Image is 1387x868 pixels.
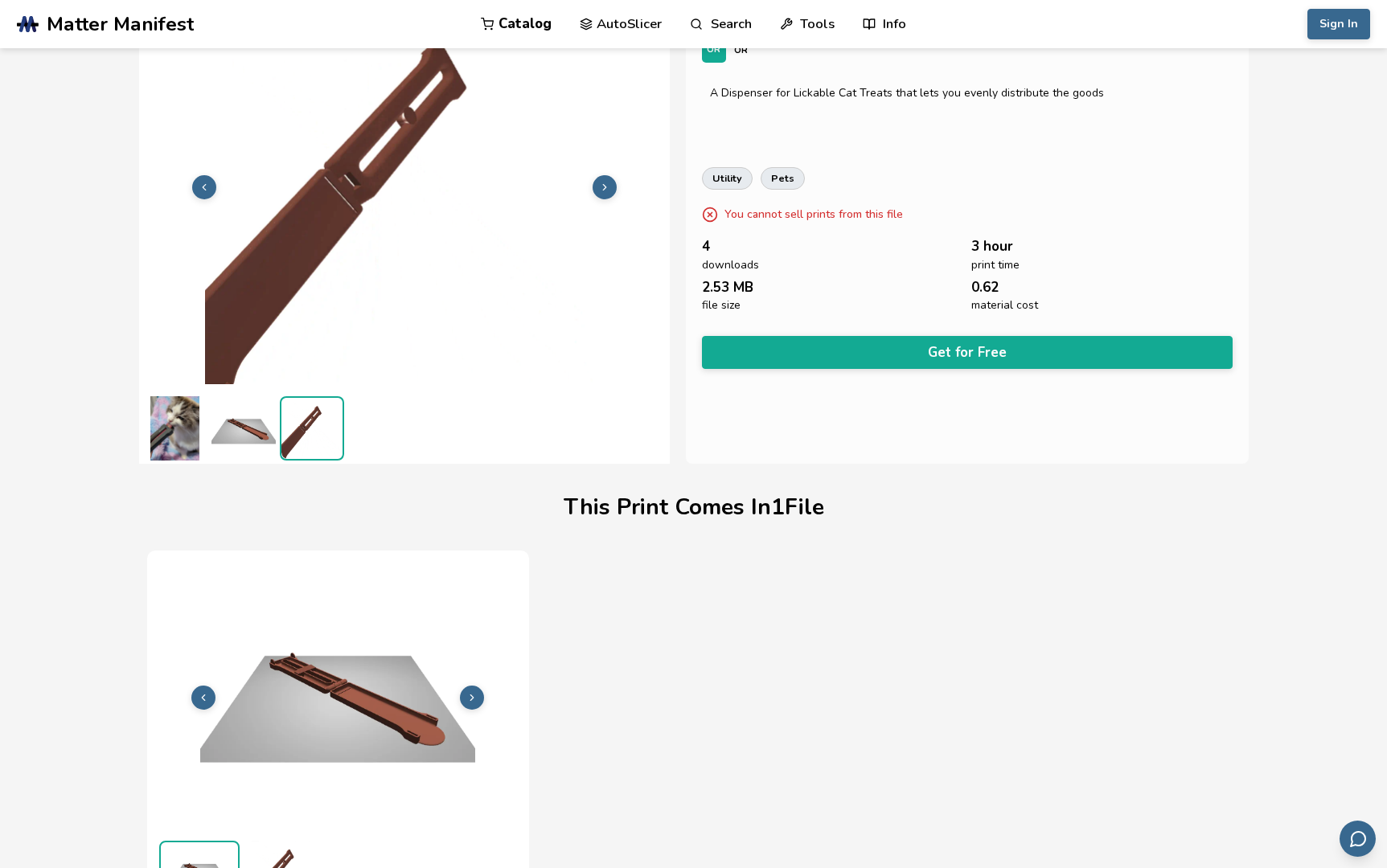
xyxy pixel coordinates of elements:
button: Send feedback via email [1340,821,1376,857]
a: pets [761,167,805,190]
a: utility [702,167,753,190]
p: You cannot sell prints from this file [724,206,903,223]
img: treat_dispenser_90%_PIP_Print_Bed_Preview [211,396,276,461]
span: OR [707,45,720,55]
span: 2.53 MB [702,280,753,295]
span: material cost [971,299,1038,312]
span: downloads [702,259,759,272]
span: print time [971,259,1020,272]
button: Sign In [1307,9,1370,39]
p: OR [734,42,748,59]
span: file size [702,299,741,312]
span: Matter Manifest [47,13,194,35]
div: A Dispenser for Lickable Cat Treats that lets you evenly distribute the goods [710,87,1225,100]
h1: This Print Comes In 1 File [564,495,824,520]
button: Get for Free [702,336,1233,369]
span: 3 hour [971,239,1013,254]
span: 0.62 [971,280,999,295]
span: 4 [702,239,710,254]
img: treat_dispenser_90%_PIP_3D_Preview [281,398,343,459]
